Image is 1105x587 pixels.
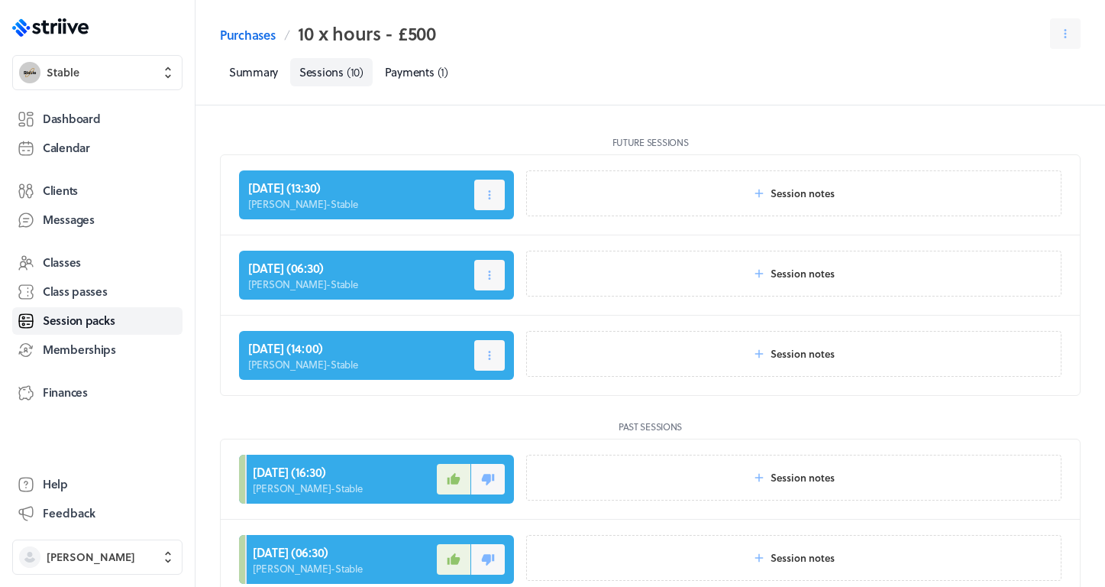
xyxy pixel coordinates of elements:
[12,249,183,277] a: Classes
[220,58,1081,86] nav: Tabs
[47,65,79,80] span: Stable
[43,476,68,492] span: Help
[43,313,115,329] span: Session packs
[438,63,448,80] span: ( 1 )
[290,58,373,86] a: Sessions(10)
[376,58,457,86] a: Payments(1)
[43,284,108,300] span: Class passes
[771,471,835,485] span: Session notes
[43,384,88,401] span: Finances
[12,471,183,498] a: Help
[12,135,183,162] a: Calendar
[43,342,116,358] span: Memberships
[12,540,183,575] button: [PERSON_NAME]
[347,63,363,80] span: ( 10 )
[220,18,436,49] nav: Breadcrumb
[12,177,183,205] a: Clients
[220,414,1081,439] header: Past sessions
[12,105,183,133] a: Dashboard
[299,63,344,80] span: Sessions
[43,183,78,199] span: Clients
[43,505,95,521] span: Feedback
[12,379,183,407] a: Finances
[771,186,835,200] span: Session notes
[771,347,835,361] span: Session notes
[12,500,183,527] button: Feedback
[12,278,183,306] a: Class passes
[12,307,183,335] a: Session packs
[12,55,183,90] button: StableStable
[298,18,435,49] h2: 10 x hours - £500
[47,550,135,565] span: [PERSON_NAME]
[526,170,1061,216] button: Session notes
[220,26,275,44] a: Purchases
[12,206,183,234] a: Messages
[526,535,1061,581] button: Session notes
[12,336,183,364] a: Memberships
[43,255,81,271] span: Classes
[43,212,95,228] span: Messages
[19,62,40,83] img: Stable
[220,130,1081,154] header: Future sessions
[526,455,1061,501] button: Session notes
[43,140,90,156] span: Calendar
[385,63,435,80] span: Payments
[220,58,287,86] a: Summary
[771,267,835,281] span: Session notes
[526,331,1061,377] button: Session notes
[771,551,835,565] span: Session notes
[43,111,100,127] span: Dashboard
[526,251,1061,297] button: Session notes
[1061,543,1097,579] iframe: gist-messenger-bubble-iframe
